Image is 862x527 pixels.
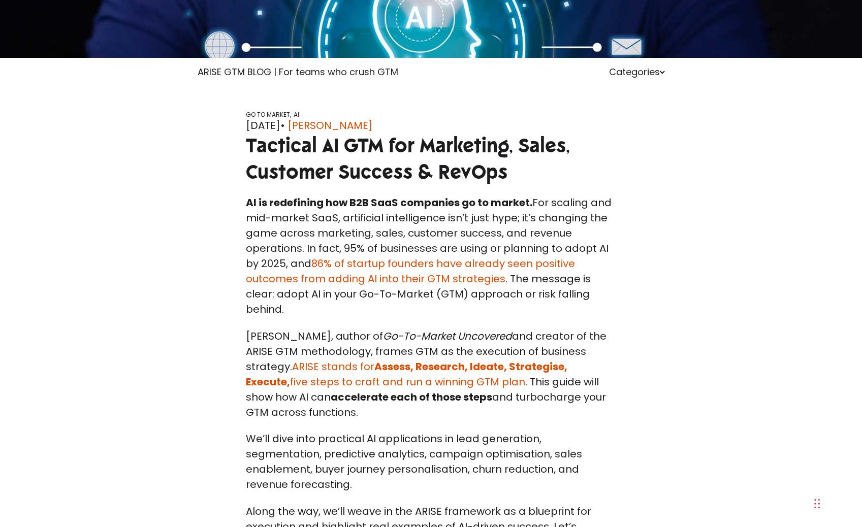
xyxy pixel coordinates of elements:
p: For scaling and mid-market SaaS, artificial intelligence isn’t just hype; it’s changing the game ... [246,195,617,317]
a: 86% of startup founders have already seen positive outcomes from adding AI into their GTM strategies [246,256,575,286]
a: Categories [609,65,665,78]
div: Drag [814,488,820,519]
strong: AI is redefining how B2B SaaS companies go to market. [246,195,532,210]
a: AI [294,110,299,119]
a: [PERSON_NAME] [288,118,373,133]
a: ARISE GTM BLOG | For teams who crush GTM [198,65,398,78]
iframe: Chat Widget [634,400,862,527]
div: [DATE] [246,118,617,133]
strong: accelerate each of those steps [331,390,492,404]
p: [PERSON_NAME], author of and creator of the ARISE GTM methodology, frames GTM as the execution of... [246,328,617,420]
em: Go-To-Market Uncovered [383,329,512,343]
p: We’ll dive into practical AI applications in lead generation, segmentation, predictive analytics,... [246,431,617,492]
a: ARISE stands forAssess, Research, Ideate, Strategise, Execute,five steps to craft and run a winni... [246,359,567,389]
span: • [280,118,285,133]
span: Tactical AI GTM for Marketing, Sales, Customer Success & RevOps [246,133,570,184]
strong: Assess, Research, Ideate, Strategise, Execute, [246,359,567,389]
a: GO TO MARKET, [246,110,291,119]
